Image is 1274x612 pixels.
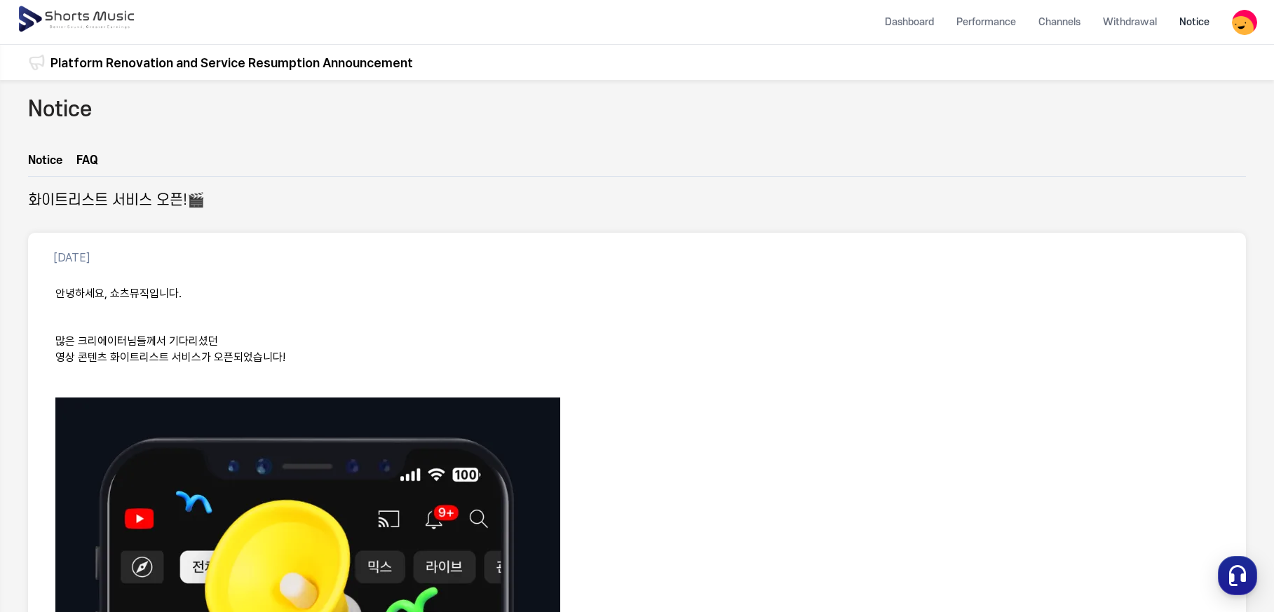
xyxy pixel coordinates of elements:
img: 알림 아이콘 [28,54,45,71]
p: [DATE] [53,250,90,266]
p: 안녕하세요, 쇼츠뮤직입니다. [55,286,1219,302]
p: 많은 크리에이터님들께서 기다리셨던 [55,334,1219,350]
img: 사용자 이미지 [1232,10,1257,35]
h2: Notice [28,94,92,125]
a: Performance [945,4,1027,41]
a: Withdrawal [1092,4,1168,41]
a: Notice [1168,4,1221,41]
a: Dashboard [874,4,945,41]
p: 영상 콘텐츠 화이트리스트 서비스가 오픈되었습니다! [55,350,1219,366]
h2: 화이트리스트 서비스 오픈!🎬 [28,191,205,210]
a: Channels [1027,4,1092,41]
a: FAQ [76,152,98,176]
a: Platform Renovation and Service Resumption Announcement [50,53,413,72]
a: Notice [28,152,62,176]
